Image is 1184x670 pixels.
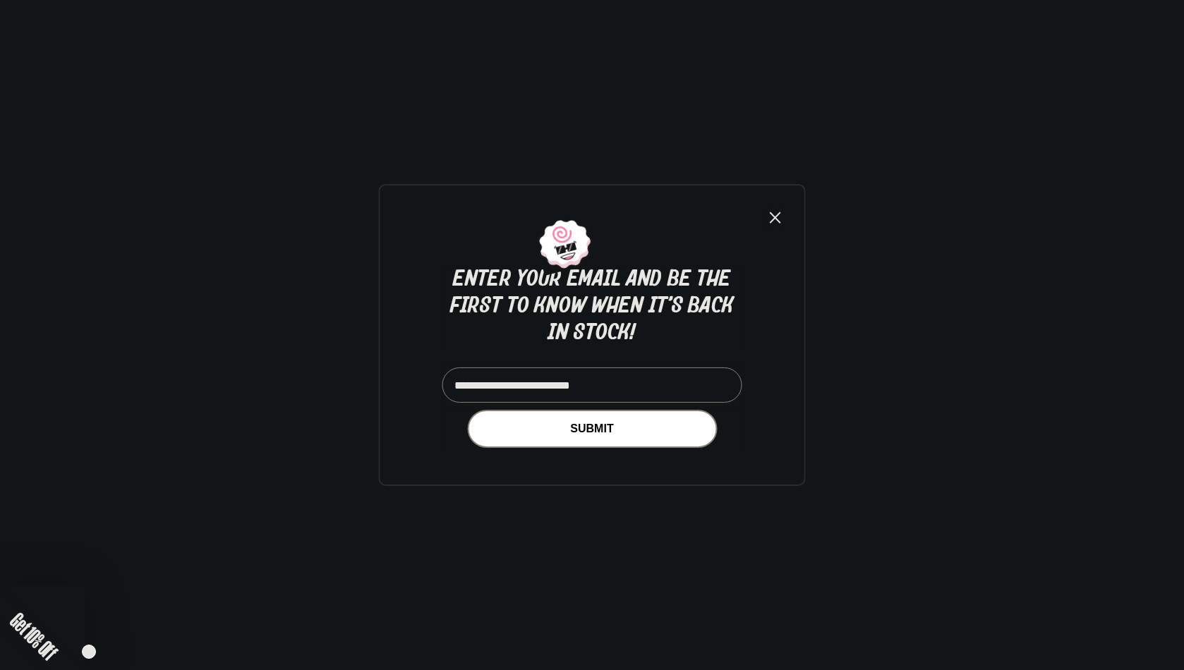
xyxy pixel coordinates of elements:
button: SUBMIT [467,410,717,448]
button: Close teaser [82,645,96,659]
p: Enter your email and be the first to know when it’s back in stock! [442,266,742,346]
button: Close modal [768,208,783,228]
input: Email* [442,367,742,403]
span: Get 10% Off [6,609,61,664]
